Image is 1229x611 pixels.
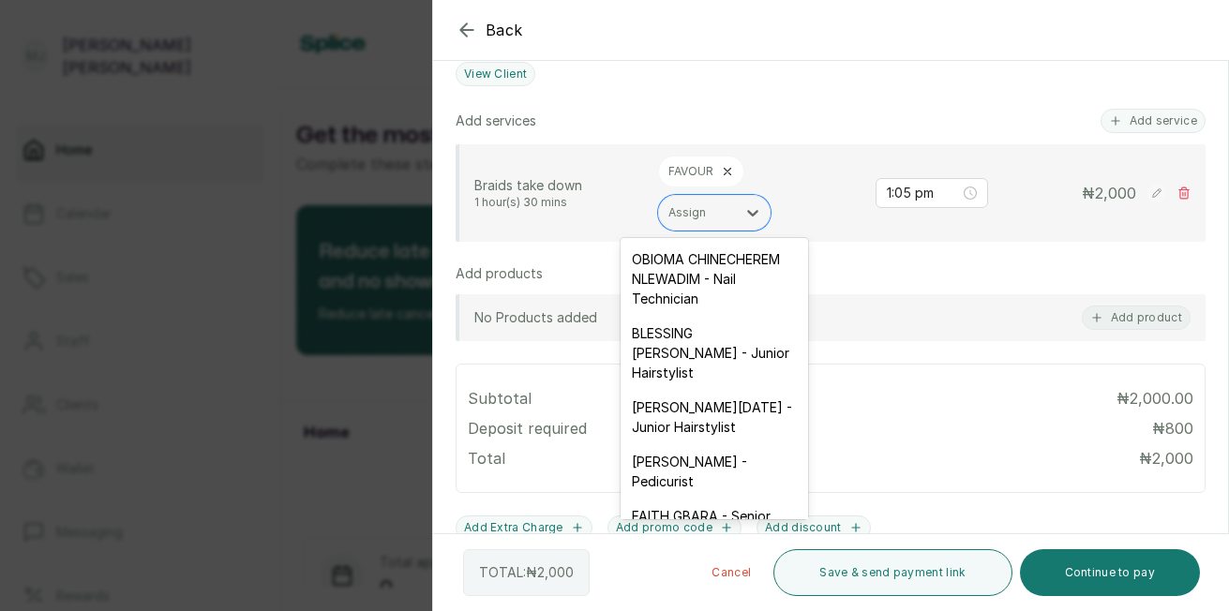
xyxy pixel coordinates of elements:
[1082,182,1136,204] p: ₦
[1152,449,1193,468] span: 2,000
[887,183,960,203] input: Select time
[1020,549,1201,596] button: Continue to pay
[621,390,808,444] div: [PERSON_NAME][DATE] - Junior Hairstylist
[468,447,505,469] p: Total
[486,19,523,41] span: Back
[1095,184,1136,202] span: 2,000
[456,62,535,86] button: View Client
[1139,447,1193,469] p: ₦
[479,563,574,582] p: TOTAL: ₦
[607,515,742,540] button: Add promo code
[474,195,643,210] p: 1 hour(s) 30 mins
[474,176,643,195] p: Braids take down
[1117,387,1193,410] p: ₦2,000.00
[668,164,713,179] p: FAVOUR
[621,242,808,316] div: OBIOMA CHINECHEREM NLEWADIM - Nail Technician
[697,549,766,596] button: Cancel
[456,264,543,283] p: Add products
[621,316,808,390] div: BLESSING [PERSON_NAME] - Junior Hairstylist
[456,515,592,540] button: Add Extra Charge
[1152,417,1193,440] p: ₦
[468,417,587,440] p: Deposit required
[456,112,536,130] p: Add services
[757,515,871,540] button: Add discount
[537,564,574,580] span: 2,000
[456,19,523,41] button: Back
[468,387,532,410] p: Subtotal
[621,444,808,499] div: [PERSON_NAME] - Pedicurist
[1165,419,1193,438] span: 800
[621,499,808,553] div: FAITH GBARA - Senior Hairstylist
[1082,305,1191,330] button: Add product
[474,308,597,327] p: No Products added
[773,549,1012,596] button: Save & send payment link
